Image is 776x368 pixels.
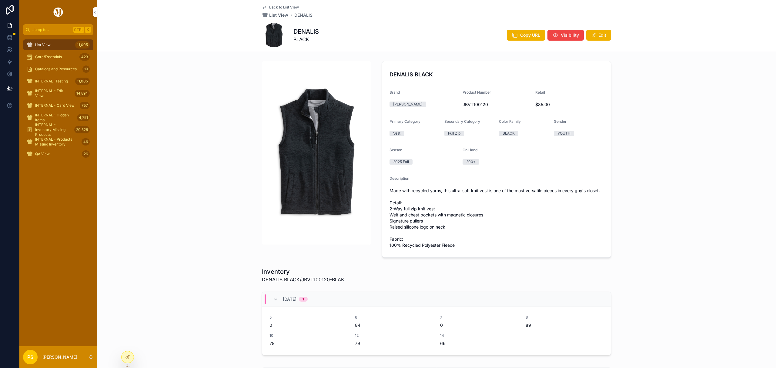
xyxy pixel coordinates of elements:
[293,36,319,43] span: BLACK
[393,102,423,107] div: [PERSON_NAME]
[463,148,477,152] span: On Hand
[294,12,313,18] a: DENALIS
[390,119,420,124] span: Primary Category
[35,152,50,156] span: QA View
[444,119,480,124] span: Secondary Category
[390,70,604,79] h4: DENALIS BLACK
[262,276,344,283] span: DENALIS BLACK/JBVT100120-BLAK
[23,24,93,35] button: Jump to...CtrlK
[269,5,299,10] span: Back to List View
[463,102,531,108] span: JBVT100120
[355,340,433,346] span: 79
[526,322,604,328] span: 89
[35,103,75,108] span: INTERNAL - Card View
[27,353,33,361] span: PS
[80,102,90,109] div: 757
[77,114,90,121] div: 4,751
[35,42,51,47] span: List View
[561,32,579,38] span: Visibility
[262,267,344,276] h1: Inventory
[520,32,540,38] span: Copy URL
[35,122,72,137] span: INTERNAL - Inventory Missing Products
[293,27,319,36] h1: DENALIS
[586,30,611,41] button: Edit
[73,27,84,33] span: Ctrl
[79,53,90,61] div: 423
[23,149,93,159] a: QA View26
[23,39,93,50] a: List View11,005
[440,333,518,338] span: 14
[85,27,90,32] span: K
[23,88,93,99] a: INTERNAL - Edit View14,894
[355,322,433,328] span: 84
[535,102,604,108] span: $85.00
[262,12,288,18] a: List View
[440,340,518,346] span: 66
[262,306,611,355] a: 5068470889107812791466
[82,65,90,73] div: 19
[23,76,93,87] a: INTERNAL -Testing11,005
[557,131,570,136] div: YOUTH
[75,78,90,85] div: 11,005
[503,131,515,136] div: BLACK
[463,90,491,95] span: Product Number
[440,322,518,328] span: 0
[82,150,90,158] div: 26
[466,159,476,165] div: 200+
[393,131,400,136] div: Vest
[23,112,93,123] a: INTERNAL - Hidden Items4,751
[52,7,64,17] img: App logo
[269,315,348,320] span: 5
[262,85,371,221] img: 4vaYudoE1MEWylGcFUj4wW2_ZB95VOJufxiwJeJIzx4-s_1500x1500.jpg
[526,315,604,320] span: 8
[390,90,400,95] span: Brand
[448,131,460,136] div: Full Zip
[390,188,604,248] span: Made with recycled yarns, this ultra-soft knit vest is one of the most versatile pieces in every ...
[499,119,521,124] span: Color Family
[19,35,97,167] div: scrollable content
[23,124,93,135] a: INTERNAL - Inventory Missing Products20,526
[35,67,77,72] span: Catalogs and Resources
[355,333,433,338] span: 12
[269,333,348,338] span: 10
[23,52,93,62] a: Core/Essentials423
[23,100,93,111] a: INTERNAL - Card View757
[35,137,79,147] span: INTERNAL - Products Missing Inventory
[535,90,545,95] span: Retail
[23,64,93,75] a: Catalogs and Resources19
[269,12,288,18] span: List View
[390,148,402,152] span: Season
[355,315,433,320] span: 6
[440,315,518,320] span: 7
[390,176,409,181] span: Description
[507,30,545,41] button: Copy URL
[269,340,348,346] span: 78
[35,55,62,59] span: Core/Essentials
[74,126,90,133] div: 20,526
[35,113,75,122] span: INTERNAL - Hidden Items
[35,89,72,98] span: INTERNAL - Edit View
[35,79,68,84] span: INTERNAL -Testing
[75,90,90,97] div: 14,894
[303,297,304,302] div: 1
[393,159,409,165] div: 2025 Fall
[23,136,93,147] a: INTERNAL - Products Missing Inventory46
[269,322,348,328] span: 0
[42,354,77,360] p: [PERSON_NAME]
[262,5,299,10] a: Back to List View
[32,27,71,32] span: Jump to...
[75,41,90,49] div: 11,005
[554,119,567,124] span: Gender
[283,296,296,302] span: [DATE]
[547,30,584,41] button: Visibility
[82,138,90,146] div: 46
